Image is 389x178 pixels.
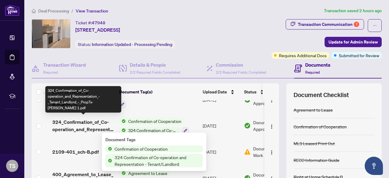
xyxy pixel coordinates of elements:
[92,20,105,26] span: 47948
[244,148,251,155] img: Document Status
[112,154,203,167] span: 324 Confirmation of Co-operation and Representation - Tenant/Landlord
[324,7,382,14] article: Transaction saved 2 hours ago
[216,70,266,75] span: 2/2 Required Fields Completed
[76,8,108,14] span: View Transaction
[373,23,377,28] span: ellipsis
[305,70,320,75] span: Required
[105,136,203,143] div: Document Tags
[325,37,382,47] button: Update for Admin Review
[286,19,364,30] button: Transaction Communication1
[329,37,378,47] span: Update for Admin Review
[339,52,379,59] span: Submitted for Review
[92,42,172,47] span: Information Updated - Processing Pending
[105,145,112,152] img: Status Icon
[119,170,126,176] img: Status Icon
[5,5,19,16] img: logo
[269,150,274,155] img: Logo
[52,148,99,155] span: 2109-401_sch-B.pdf
[244,122,251,129] img: Document Status
[117,83,200,100] th: Document Tag(s)
[9,162,15,170] span: TS
[75,19,105,26] div: Ticket #:
[279,52,327,59] span: Requires Additional Docs
[269,124,274,129] img: Logo
[294,140,335,147] div: MLS Leased Print Out
[43,61,86,68] h4: Transaction Wizard
[112,145,170,152] span: Confirmation of Cooperation
[130,70,180,75] span: 2/2 Required Fields Completed
[200,83,242,100] th: Upload Date
[305,61,330,68] h4: Documents
[294,106,333,113] div: Agreement to Lease
[365,157,383,175] button: Open asap
[119,118,189,134] button: Status IconConfirmation of CooperationStatus Icon324 Confirmation of Co-operation and Representat...
[242,83,293,100] th: Status
[75,26,120,33] span: [STREET_ADDRESS]
[50,83,117,100] th: (13) File Name
[119,127,126,134] img: Status Icon
[38,8,69,14] span: Deal Processing
[354,22,359,27] div: 1
[294,123,347,130] div: Confirmation of Cooperation
[294,157,339,163] div: RECO Information Guide
[126,118,184,124] span: Confirmation of Cooperation
[105,157,112,164] img: Status Icon
[71,7,73,14] li: /
[200,113,242,139] td: [DATE]
[52,118,114,133] span: 324_Confirmation_of_Co-operation_and_Representation_-_Tenant_Landlord_-_PropTx-[PERSON_NAME] 1.pdf
[294,91,349,99] span: Document Checklist
[126,170,170,176] span: Agreement to Lease
[267,121,277,131] button: Logo
[32,19,70,48] img: IMG-W12249020_1.jpg
[45,86,121,113] div: 324_Confirmation_of_Co-operation_and_Representation_-_Tenant_Landlord_-_PropTx-[PERSON_NAME] 1.pdf
[253,119,291,132] span: Document Approved
[253,145,291,159] span: Document Needs Work
[203,89,227,95] span: Upload Date
[130,61,180,68] h4: Details & People
[119,118,126,124] img: Status Icon
[244,89,256,95] span: Status
[216,61,266,68] h4: Commission
[126,127,180,134] span: 324 Confirmation of Co-operation and Representation - Tenant/Landlord
[32,9,36,13] span: home
[200,139,242,165] td: [DATE]
[298,19,359,29] div: Transaction Communication
[267,147,277,157] button: Logo
[75,40,175,48] div: Status:
[43,70,58,75] span: Required
[269,98,274,103] img: Logo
